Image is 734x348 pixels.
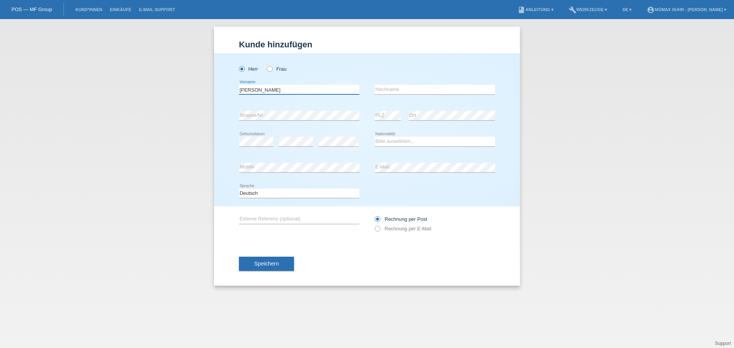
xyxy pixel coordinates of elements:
input: Rechnung per E-Mail [375,226,380,235]
i: account_circle [647,6,654,14]
i: book [518,6,525,14]
a: Kund*innen [71,7,106,12]
a: bookAnleitung ▾ [514,7,557,12]
a: account_circleMömax Suhr - [PERSON_NAME] ▾ [643,7,730,12]
a: E-Mail Support [135,7,179,12]
input: Herr [239,66,244,71]
a: buildWerkzeuge ▾ [565,7,611,12]
h1: Kunde hinzufügen [239,40,495,49]
label: Rechnung per E-Mail [375,226,431,231]
a: POS — MF Group [11,6,52,12]
label: Rechnung per Post [375,216,427,222]
i: build [569,6,576,14]
a: DE ▾ [619,7,635,12]
span: Speichern [254,261,279,267]
input: Rechnung per Post [375,216,380,226]
label: Herr [239,66,258,72]
input: Frau [267,66,272,71]
a: Support [715,341,731,346]
a: Einkäufe [106,7,135,12]
button: Speichern [239,257,294,271]
label: Frau [267,66,286,72]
